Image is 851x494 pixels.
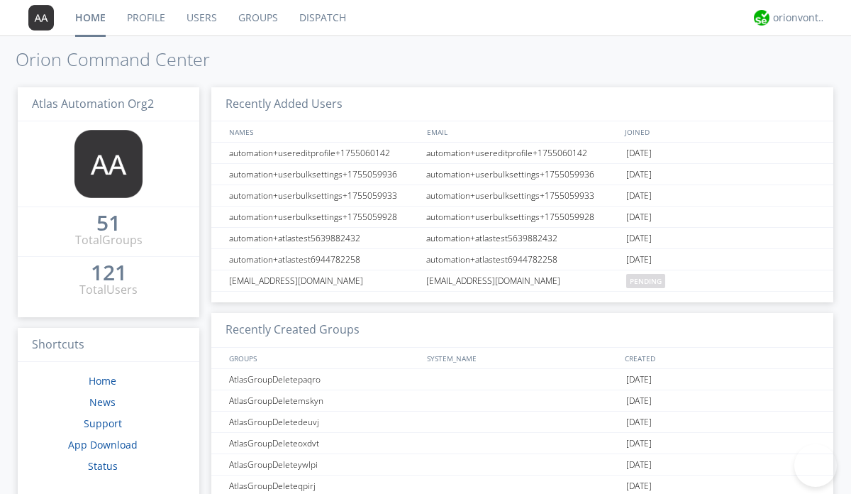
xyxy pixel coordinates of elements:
a: 51 [96,216,121,232]
div: CREATED [621,348,820,368]
div: AtlasGroupDeleteywlpi [226,454,422,475]
div: NAMES [226,121,420,142]
a: AtlasGroupDeletepaqro[DATE] [211,369,833,390]
span: [DATE] [626,433,652,454]
h3: Recently Created Groups [211,313,833,348]
div: JOINED [621,121,820,142]
div: AtlasGroupDeletedeuvj [226,412,422,432]
a: [EMAIL_ADDRESS][DOMAIN_NAME][EMAIL_ADDRESS][DOMAIN_NAME]pending [211,270,833,292]
div: orionvontas+atlas+automation+org2 [773,11,826,25]
h3: Recently Added Users [211,87,833,122]
div: automation+userbulksettings+1755059933 [226,185,422,206]
img: 373638.png [28,5,54,31]
div: automation+userbulksettings+1755059936 [423,164,623,185]
a: AtlasGroupDeleteoxdvt[DATE] [211,433,833,454]
div: 121 [91,265,127,280]
a: AtlasGroupDeleteywlpi[DATE] [211,454,833,476]
a: automation+userbulksettings+1755059936automation+userbulksettings+1755059936[DATE] [211,164,833,185]
div: AtlasGroupDeletepaqro [226,369,422,390]
span: [DATE] [626,249,652,270]
div: automation+userbulksettings+1755059928 [423,207,623,227]
span: Atlas Automation Org2 [32,96,154,111]
span: [DATE] [626,228,652,249]
div: automation+userbulksettings+1755059933 [423,185,623,206]
span: [DATE] [626,454,652,476]
a: App Download [68,438,138,451]
iframe: Toggle Customer Support [794,444,837,487]
div: [EMAIL_ADDRESS][DOMAIN_NAME] [226,270,422,291]
div: automation+userbulksettings+1755059936 [226,164,422,185]
a: automation+usereditprofile+1755060142automation+usereditprofile+1755060142[DATE] [211,143,833,164]
span: [DATE] [626,185,652,207]
div: automation+atlastest6944782258 [423,249,623,270]
a: automation+atlastest5639882432automation+atlastest5639882432[DATE] [211,228,833,249]
a: AtlasGroupDeletedeuvj[DATE] [211,412,833,433]
span: [DATE] [626,143,652,164]
div: Total Users [79,282,138,298]
span: [DATE] [626,164,652,185]
div: GROUPS [226,348,420,368]
div: EMAIL [423,121,621,142]
a: 121 [91,265,127,282]
a: Status [88,459,118,473]
span: pending [626,274,665,288]
div: automation+usereditprofile+1755060142 [226,143,422,163]
div: [EMAIL_ADDRESS][DOMAIN_NAME] [423,270,623,291]
div: AtlasGroupDeleteoxdvt [226,433,422,454]
h3: Shortcuts [18,328,199,363]
div: automation+atlastest5639882432 [226,228,422,248]
div: automation+atlastest6944782258 [226,249,422,270]
span: [DATE] [626,207,652,228]
div: 51 [96,216,121,230]
span: [DATE] [626,412,652,433]
a: automation+userbulksettings+1755059933automation+userbulksettings+1755059933[DATE] [211,185,833,207]
a: automation+userbulksettings+1755059928automation+userbulksettings+1755059928[DATE] [211,207,833,228]
a: Support [84,417,122,430]
span: [DATE] [626,390,652,412]
div: SYSTEM_NAME [423,348,621,368]
span: [DATE] [626,369,652,390]
img: 373638.png [74,130,143,198]
div: automation+userbulksettings+1755059928 [226,207,422,227]
div: AtlasGroupDeletemskyn [226,390,422,411]
a: AtlasGroupDeletemskyn[DATE] [211,390,833,412]
div: automation+atlastest5639882432 [423,228,623,248]
div: Total Groups [75,232,143,248]
a: Home [89,374,116,388]
img: 29d36aed6fa347d5a1537e7736e6aa13 [754,10,769,26]
a: News [89,395,116,409]
div: automation+usereditprofile+1755060142 [423,143,623,163]
a: automation+atlastest6944782258automation+atlastest6944782258[DATE] [211,249,833,270]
